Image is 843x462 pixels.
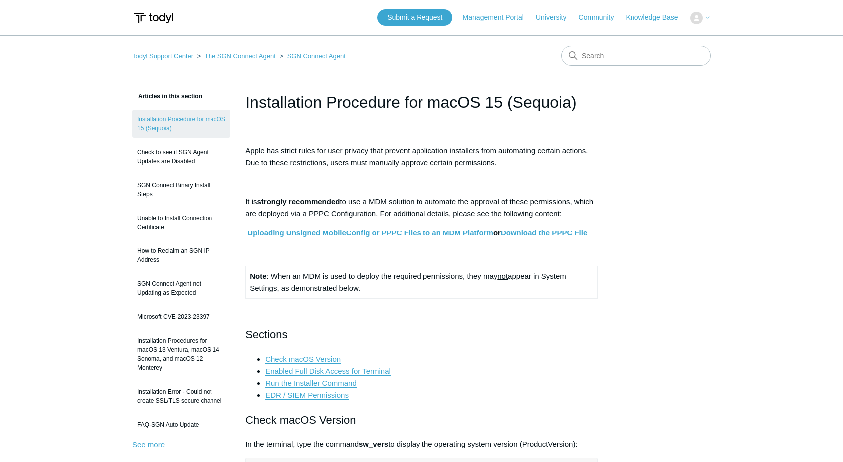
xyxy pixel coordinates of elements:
a: SGN Connect Agent not Updating as Expected [132,274,230,302]
img: Todyl Support Center Help Center home page [132,9,175,27]
a: FAQ-SGN Auto Update [132,415,230,434]
a: Unable to Install Connection Certificate [132,209,230,236]
a: The SGN Connect Agent [205,52,276,60]
h1: Installation Procedure for macOS 15 (Sequoia) [245,90,598,114]
a: Download the PPPC File [501,229,587,237]
a: Submit a Request [377,9,452,26]
a: Check to see if SGN Agent Updates are Disabled [132,143,230,171]
a: How to Reclaim an SGN IP Address [132,241,230,269]
a: Todyl Support Center [132,52,193,60]
a: EDR / SIEM Permissions [265,391,349,400]
a: University [536,12,576,23]
h2: Sections [245,326,598,343]
input: Search [561,46,711,66]
li: The SGN Connect Agent [195,52,278,60]
a: Enabled Full Disk Access for Terminal [265,367,391,376]
a: Installation Procedure for macOS 15 (Sequoia) [132,110,230,138]
span: not [497,272,508,280]
h2: Check macOS Version [245,411,598,429]
a: Installation Error - Could not create SSL/TLS secure channel [132,382,230,410]
a: Management Portal [463,12,534,23]
li: Todyl Support Center [132,52,195,60]
a: Installation Procedures for macOS 13 Ventura, macOS 14 Sonoma, and macOS 12 Monterey [132,331,230,377]
p: It is to use a MDM solution to automate the approval of these permissions, which are deployed via... [245,196,598,220]
a: Uploading Unsigned MobileConfig or PPPC Files to an MDM Platform [247,229,493,237]
a: SGN Connect Binary Install Steps [132,176,230,204]
p: Apple has strict rules for user privacy that prevent application installers from automating certa... [245,145,598,169]
a: See more [132,440,165,449]
li: SGN Connect Agent [277,52,345,60]
strong: Note [250,272,266,280]
span: Articles in this section [132,93,202,100]
a: Check macOS Version [265,355,341,364]
strong: sw_vers [359,440,388,448]
strong: or [247,229,587,237]
strong: strongly recommended [257,197,340,206]
a: SGN Connect Agent [287,52,346,60]
td: : When an MDM is used to deploy the required permissions, they may appear in System Settings, as ... [246,266,598,299]
a: Microsoft CVE-2023-23397 [132,307,230,326]
a: Run the Installer Command [265,379,357,388]
p: In the terminal, type the command to display the operating system version (ProductVersion): [245,438,598,450]
a: Knowledge Base [626,12,688,23]
a: Community [579,12,624,23]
